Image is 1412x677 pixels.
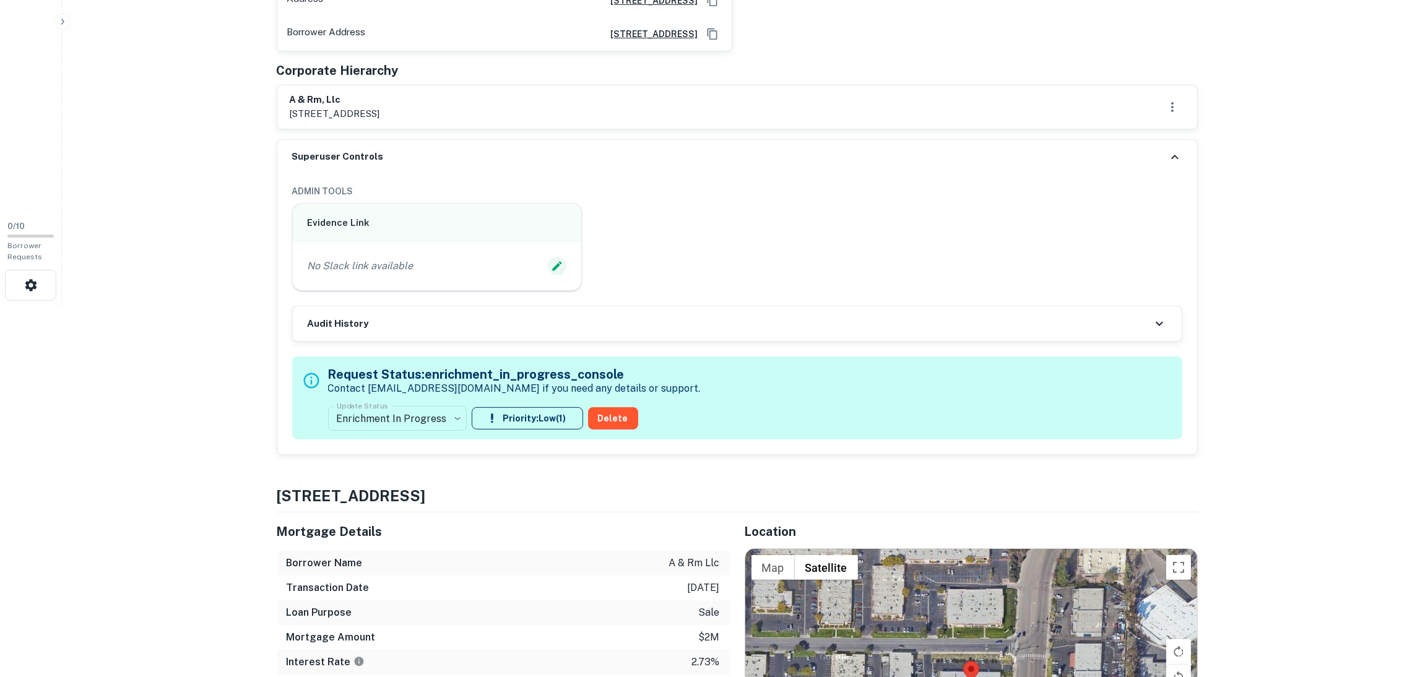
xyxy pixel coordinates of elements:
[1166,639,1191,664] button: Rotate map clockwise
[692,655,720,670] p: 2.73%
[287,580,370,595] h6: Transaction Date
[308,259,414,274] p: No Slack link available
[795,555,858,580] button: Show satellite imagery
[328,365,701,384] h5: Request Status: enrichment_in_progress_console
[290,106,380,121] p: [STREET_ADDRESS]
[308,317,369,331] h6: Audit History
[688,580,720,595] p: [DATE]
[1166,555,1191,580] button: Toggle fullscreen view
[277,485,1198,507] h4: [STREET_ADDRESS]
[337,400,388,411] label: Update Status
[588,407,638,429] button: Delete
[287,630,376,645] h6: Mortgage Amount
[277,61,399,80] h5: Corporate Hierarchy
[669,556,720,571] p: a & rm llc
[292,184,1182,198] h6: ADMIN TOOLS
[1350,578,1412,637] iframe: Chat Widget
[290,93,380,107] h6: a & rm, llc
[699,605,720,620] p: sale
[548,257,566,275] button: Edit Slack Link
[472,407,583,429] button: Priority:Low(1)
[353,656,365,667] svg: The interest rates displayed on the website are for informational purposes only and may be report...
[287,655,365,670] h6: Interest Rate
[308,216,567,230] h6: Evidence Link
[287,25,366,43] p: Borrower Address
[751,555,795,580] button: Show street map
[328,381,701,396] p: Contact [EMAIL_ADDRESS][DOMAIN_NAME] if you need any details or support.
[292,150,384,164] h6: Superuser Controls
[699,630,720,645] p: $2m
[7,241,42,261] span: Borrower Requests
[328,401,467,436] div: Enrichment In Progress
[287,556,363,571] h6: Borrower Name
[287,605,352,620] h6: Loan Purpose
[601,27,698,41] a: [STREET_ADDRESS]
[745,522,1198,541] h5: Location
[703,25,722,43] button: Copy Address
[277,522,730,541] h5: Mortgage Details
[7,222,25,231] span: 0 / 10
